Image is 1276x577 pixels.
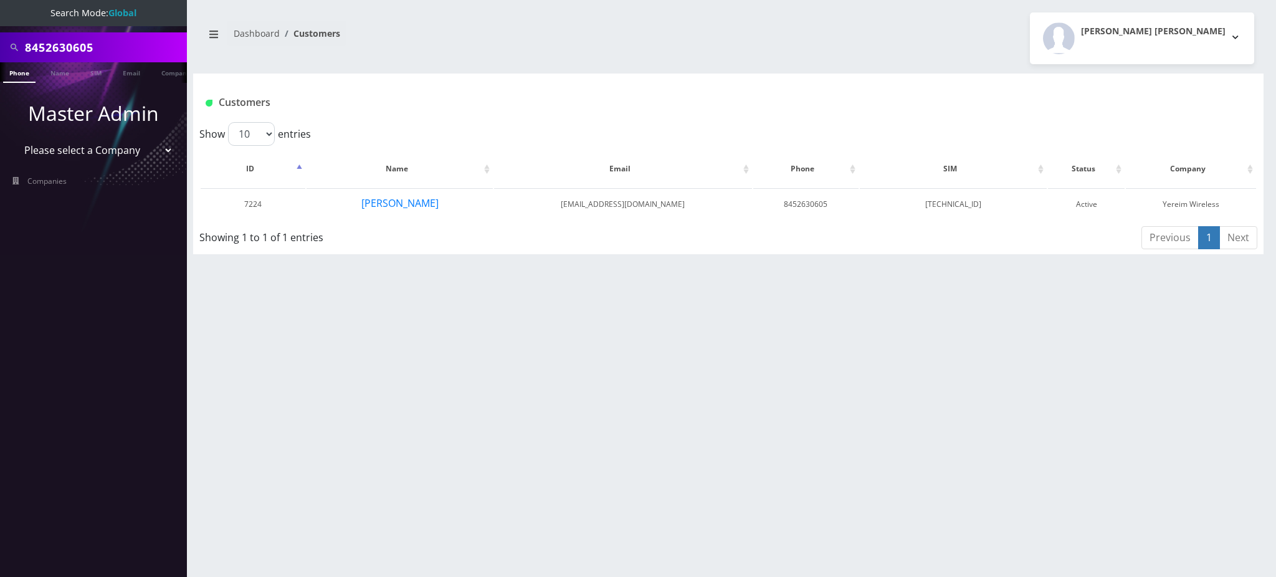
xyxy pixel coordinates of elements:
button: [PERSON_NAME] [PERSON_NAME] [1030,12,1254,64]
span: Search Mode: [50,7,136,19]
label: Show entries [199,122,311,146]
th: Name: activate to sort column ascending [307,151,493,187]
td: Active [1048,188,1125,220]
a: Dashboard [234,27,280,39]
th: Email: activate to sort column ascending [494,151,752,187]
a: Company [155,62,197,82]
th: ID: activate to sort column descending [201,151,305,187]
td: 8452630605 [753,188,859,220]
h2: [PERSON_NAME] [PERSON_NAME] [1081,26,1226,37]
a: Phone [3,62,36,83]
select: Showentries [228,122,275,146]
nav: breadcrumb [202,21,719,56]
a: SIM [84,62,108,82]
td: 7224 [201,188,305,220]
a: 1 [1198,226,1220,249]
div: Showing 1 to 1 of 1 entries [199,225,631,245]
th: Status: activate to sort column ascending [1048,151,1125,187]
a: Email [117,62,146,82]
input: Search All Companies [25,36,184,59]
a: Previous [1141,226,1199,249]
th: SIM: activate to sort column ascending [860,151,1047,187]
strong: Global [108,7,136,19]
button: [PERSON_NAME] [361,195,439,211]
span: Companies [27,176,67,186]
li: Customers [280,27,340,40]
td: [TECHNICAL_ID] [860,188,1047,220]
th: Company: activate to sort column ascending [1126,151,1256,187]
td: [EMAIL_ADDRESS][DOMAIN_NAME] [494,188,752,220]
a: Next [1219,226,1257,249]
th: Phone: activate to sort column ascending [753,151,859,187]
h1: Customers [206,97,1074,108]
a: Name [44,62,75,82]
td: Yereim Wireless [1126,188,1256,220]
